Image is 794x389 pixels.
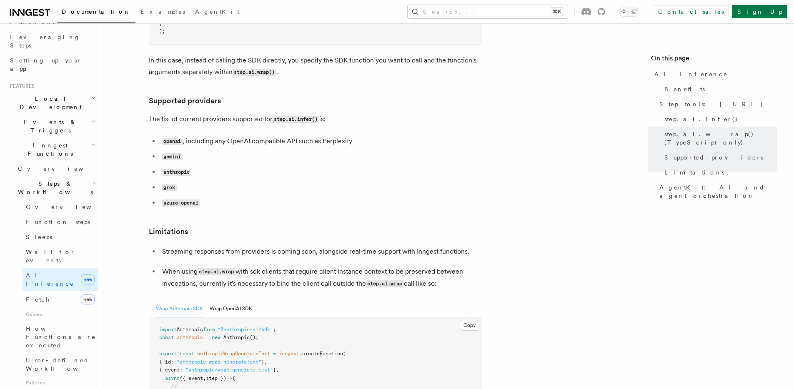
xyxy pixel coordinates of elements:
span: "anthropic/wrap.generate.text" [185,367,273,373]
a: Supported providers [661,150,777,165]
code: step.ai.wrap() [233,69,276,76]
span: } [273,367,276,373]
a: step.ai.wrap() (TypeScript only) [661,127,777,150]
span: Sleeps [26,234,52,240]
p: The list of current providers supported for is: [149,113,482,125]
a: AgentKit [190,2,244,22]
span: Anthropic [177,327,203,332]
code: step.ai.wrap [198,268,235,275]
span: = [206,334,209,340]
a: Overview [23,199,98,214]
button: Copy [460,320,479,331]
span: Function steps [26,219,90,225]
a: Setting up your app [7,53,98,76]
span: Overview [26,204,112,210]
span: } [159,20,162,26]
a: AgentKit: AI and agent orchestration [656,180,777,203]
button: Search...⌘K [408,5,568,18]
span: Overview [18,165,104,172]
span: .createFunction [299,351,343,357]
code: gemini [162,153,183,160]
span: "@anthropic-ai/sdk" [218,327,273,332]
span: = [273,351,276,357]
span: step.ai.wrap() (TypeScript only) [664,130,777,147]
span: Step tools: [URL] [659,100,763,108]
span: inngest [279,351,299,357]
code: step.ai.infer() [273,116,319,123]
button: Toggle dark mode [619,7,639,17]
span: Limitations [664,168,724,177]
a: Fetchnew [23,291,98,308]
code: grok [162,184,177,191]
kbd: ⌘K [551,7,563,16]
code: step.ai.wrap [366,280,404,287]
code: azure-openai [162,199,200,207]
span: new [212,334,220,340]
span: => [226,375,232,381]
span: from [203,327,215,332]
span: , [264,359,267,365]
span: , [203,375,206,381]
a: Sleeps [23,229,98,244]
span: new [81,274,95,284]
span: , [276,367,279,373]
span: AgentKit [195,8,239,15]
span: { event [159,367,180,373]
button: Inngest Functions [7,138,98,161]
li: , including any OpenAI compatible API such as Perplexity [160,135,482,147]
span: Features [7,83,35,90]
span: AI Inference [26,272,74,287]
span: Benefits [664,85,705,93]
span: Events & Triggers [7,118,91,135]
span: Inngest Functions [7,141,90,158]
p: Streaming responses from providers is coming soon, alongside real-time support with Inngest funct... [162,246,482,257]
button: Wrap OpenAI SDK [210,300,252,317]
p: When using with sdk clients that require client instance context to be preserved between invocati... [162,266,482,290]
a: How Functions are executed [23,321,98,353]
a: Examples [135,2,190,22]
span: ( [343,351,346,357]
a: Benefits [661,82,777,97]
span: : [171,359,174,365]
button: Events & Triggers [7,115,98,138]
span: Setting up your app [10,57,82,72]
a: User-defined Workflows [23,353,98,376]
span: Guides [23,308,98,321]
a: Limitations [661,165,777,180]
span: { [232,375,235,381]
span: step }) [206,375,226,381]
span: "anthropic-wrap-generateText" [177,359,261,365]
span: Fetch [26,296,50,303]
span: Steps & Workflows [15,180,93,196]
span: import [159,327,177,332]
a: AI Inference [651,67,777,82]
a: Overview [15,161,98,176]
a: Contact sales [653,5,729,18]
span: Examples [140,8,185,15]
button: Wrap Anthropic SDK [156,300,203,317]
span: } [261,359,264,365]
span: { id [159,359,171,365]
span: const [159,334,174,340]
span: Anthropic [223,334,250,340]
a: Wait for events [23,244,98,268]
a: Documentation [57,2,135,23]
a: Limitations [149,226,188,237]
span: ); [159,28,165,34]
span: AI Inference [654,70,728,78]
a: Step tools: [URL] [656,97,777,112]
span: Documentation [62,8,130,15]
a: step.ai.infer() [661,112,777,127]
a: Function steps [23,214,98,229]
span: How Functions are executed [26,325,96,349]
span: (); [250,334,258,340]
span: export [159,351,177,357]
span: ({ event [180,375,203,381]
code: anthropic [162,169,191,176]
span: Supported providers [664,153,763,162]
span: const [180,351,194,357]
code: openai [162,138,183,145]
span: User-defined Workflows [26,357,101,372]
span: AgentKit: AI and agent orchestration [659,183,777,200]
span: Wait for events [26,249,75,264]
